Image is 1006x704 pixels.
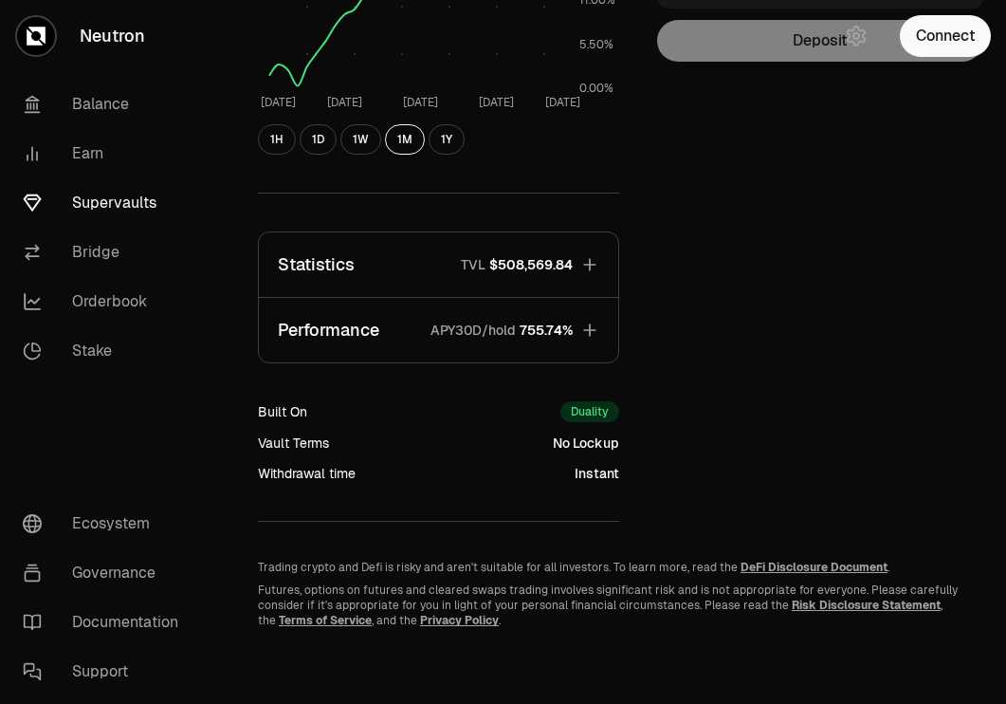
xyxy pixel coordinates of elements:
div: No Lockup [553,434,619,453]
button: PerformanceAPY30D/hold755.74% [259,298,618,362]
tspan: [DATE] [403,95,438,110]
a: Balance [8,80,205,129]
button: 1D [300,124,337,155]
button: 1Y [429,124,465,155]
button: 1M [385,124,425,155]
tspan: [DATE] [261,95,296,110]
span: 755.74% [520,321,573,340]
div: Duality [560,401,619,422]
button: Connect [900,15,991,57]
div: Withdrawal time [258,464,356,483]
a: DeFi Disclosure Document [741,560,887,575]
p: Statistics [278,251,355,278]
div: Instant [575,464,619,483]
p: Futures, options on futures and cleared swaps trading involves significant risk and is not approp... [258,583,960,628]
p: Performance [278,317,379,343]
tspan: [DATE] [545,95,580,110]
a: Risk Disclosure Statement [792,598,941,613]
p: APY30D/hold [430,321,516,340]
a: Governance [8,548,205,598]
div: Built On [258,402,307,421]
a: Bridge [8,228,205,277]
tspan: 5.50% [579,37,613,52]
button: 1W [340,124,381,155]
button: StatisticsTVL$508,569.84 [259,232,618,297]
tspan: [DATE] [479,95,514,110]
p: TVL [461,255,485,274]
a: Supervaults [8,178,205,228]
a: Privacy Policy [420,613,499,628]
button: 1H [258,124,296,155]
a: Earn [8,129,205,178]
a: Support [8,647,205,696]
a: Ecosystem [8,499,205,548]
p: Trading crypto and Defi is risky and aren't suitable for all investors. To learn more, read the . [258,560,960,575]
tspan: [DATE] [327,95,362,110]
tspan: 0.00% [579,81,613,96]
a: Orderbook [8,277,205,326]
a: Stake [8,326,205,376]
div: Vault Terms [258,434,329,453]
a: Documentation [8,598,205,647]
span: $508,569.84 [489,255,573,274]
a: Terms of Service [279,613,372,628]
